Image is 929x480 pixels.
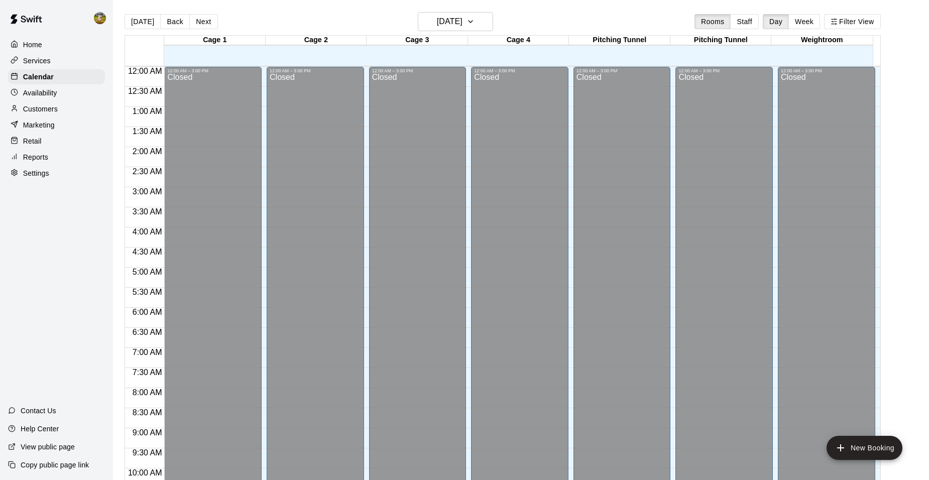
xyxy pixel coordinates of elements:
[781,68,872,73] div: 12:00 AM – 3:00 PM
[576,68,668,73] div: 12:00 AM – 3:00 PM
[21,460,89,470] p: Copy public page link
[126,468,165,477] span: 10:00 AM
[569,36,670,45] div: Pitching Tunnel
[21,442,75,452] p: View public page
[678,68,770,73] div: 12:00 AM – 3:00 PM
[126,67,165,75] span: 12:00 AM
[468,36,569,45] div: Cage 4
[130,428,165,437] span: 9:00 AM
[130,408,165,417] span: 8:30 AM
[418,12,493,31] button: [DATE]
[23,168,49,178] p: Settings
[771,36,873,45] div: Weightroom
[8,69,105,84] a: Calendar
[21,406,56,416] p: Contact Us
[130,107,165,115] span: 1:00 AM
[474,68,565,73] div: 12:00 AM – 3:00 PM
[130,368,165,377] span: 7:30 AM
[23,152,48,162] p: Reports
[8,85,105,100] a: Availability
[130,308,165,316] span: 6:00 AM
[8,166,105,181] a: Settings
[130,248,165,256] span: 4:30 AM
[266,36,367,45] div: Cage 2
[367,36,468,45] div: Cage 3
[23,120,55,130] p: Marketing
[130,268,165,276] span: 5:00 AM
[130,127,165,136] span: 1:30 AM
[130,227,165,236] span: 4:00 AM
[167,68,259,73] div: 12:00 AM – 3:00 PM
[125,14,161,29] button: [DATE]
[8,101,105,116] a: Customers
[23,136,42,146] p: Retail
[130,348,165,356] span: 7:00 AM
[372,68,463,73] div: 12:00 AM – 3:00 PM
[670,36,772,45] div: Pitching Tunnel
[130,388,165,397] span: 8:00 AM
[130,167,165,176] span: 2:30 AM
[21,424,59,434] p: Help Center
[23,104,58,114] p: Customers
[130,207,165,216] span: 3:30 AM
[130,147,165,156] span: 2:00 AM
[730,14,759,29] button: Staff
[8,150,105,165] a: Reports
[694,14,731,29] button: Rooms
[763,14,789,29] button: Day
[23,56,51,66] p: Services
[130,328,165,336] span: 6:30 AM
[437,15,462,29] h6: [DATE]
[788,14,820,29] button: Week
[130,448,165,457] span: 9:30 AM
[8,53,105,68] a: Services
[189,14,217,29] button: Next
[824,14,880,29] button: Filter View
[130,187,165,196] span: 3:00 AM
[827,436,902,460] button: add
[270,68,361,73] div: 12:00 AM – 3:00 PM
[130,288,165,296] span: 5:30 AM
[92,8,113,28] div: Jhonny Montoya
[23,88,57,98] p: Availability
[160,14,190,29] button: Back
[126,87,165,95] span: 12:30 AM
[8,134,105,149] a: Retail
[8,117,105,133] a: Marketing
[23,40,42,50] p: Home
[23,72,54,82] p: Calendar
[8,37,105,52] a: Home
[94,12,106,24] img: Jhonny Montoya
[164,36,266,45] div: Cage 1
